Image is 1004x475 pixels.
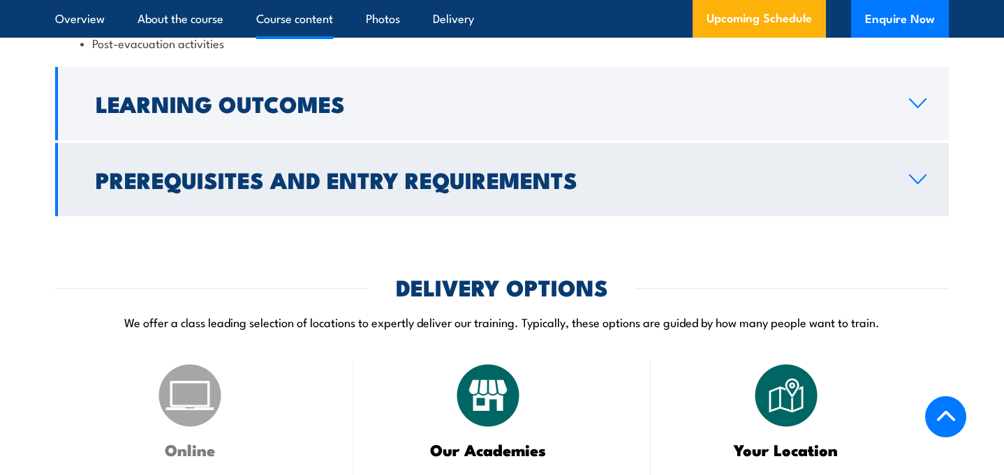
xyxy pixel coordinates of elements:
[686,442,886,458] h3: Your Location
[96,93,887,113] h2: Learning Outcomes
[90,442,290,458] h3: Online
[55,314,949,330] p: We offer a class leading selection of locations to expertly deliver our training. Typically, thes...
[55,143,949,216] a: Prerequisites and Entry Requirements
[396,277,608,296] h2: DELIVERY OPTIONS
[388,442,589,458] h3: Our Academies
[96,169,887,189] h2: Prerequisites and Entry Requirements
[80,35,924,51] li: Post-evacuation activities
[55,67,949,140] a: Learning Outcomes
